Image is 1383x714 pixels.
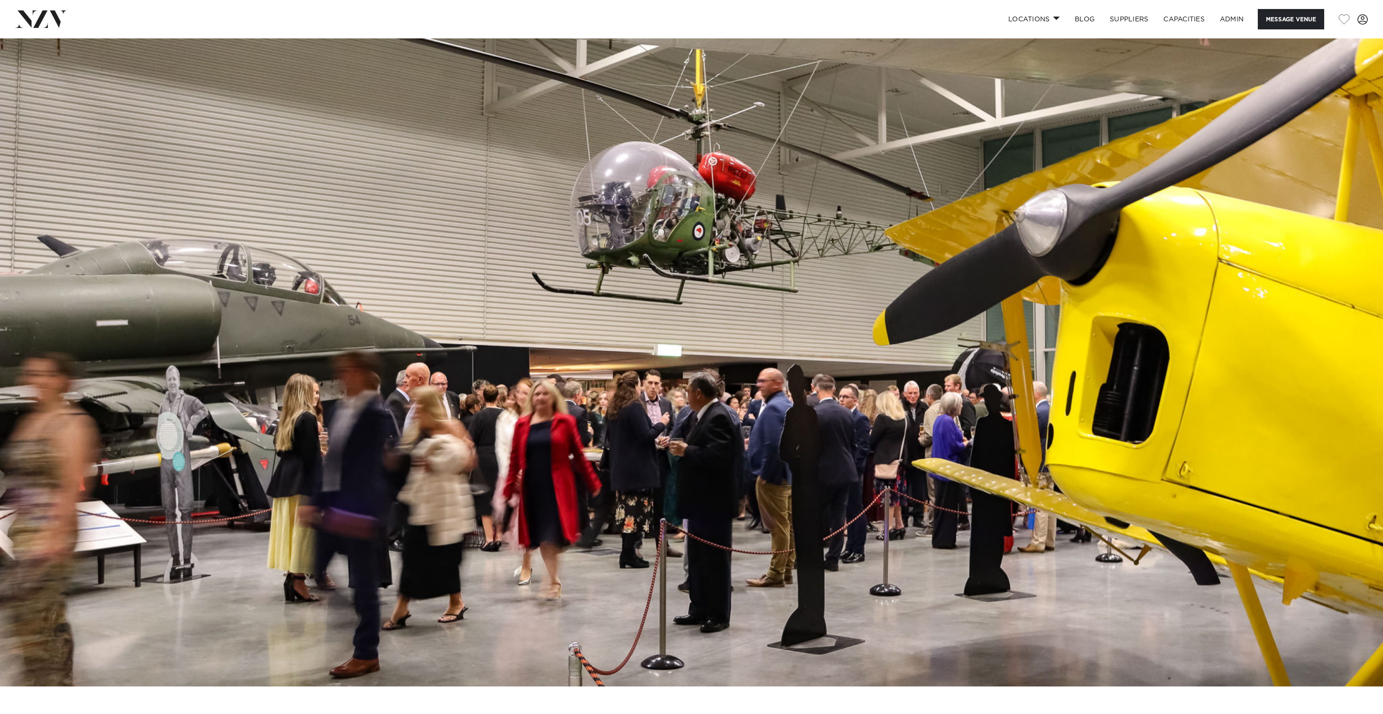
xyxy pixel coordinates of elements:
a: Locations [1001,9,1067,29]
a: BLOG [1067,9,1102,29]
a: Capacities [1156,9,1212,29]
a: ADMIN [1212,9,1251,29]
img: nzv-logo.png [15,10,67,27]
a: SUPPLIERS [1102,9,1156,29]
button: Message Venue [1258,9,1324,29]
